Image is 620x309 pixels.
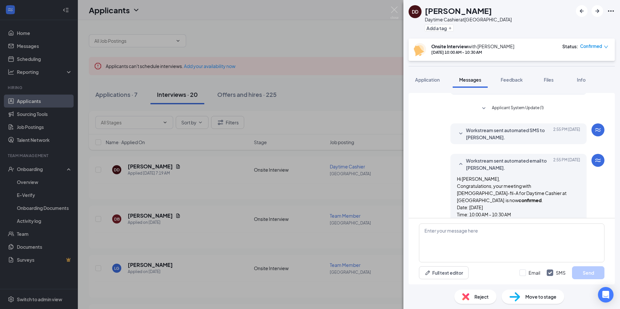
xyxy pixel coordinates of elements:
div: Daytime Cashier at [GEOGRAPHIC_DATA] [425,16,512,23]
div: [DATE] 10:00 AM - 10:30 AM [431,50,514,55]
button: PlusAdd a tag [425,25,454,31]
div: Status : [562,43,578,50]
svg: WorkstreamLogo [594,156,602,164]
h1: [PERSON_NAME] [425,5,492,16]
span: Confirmed [580,43,602,50]
svg: SmallChevronUp [457,160,465,168]
div: DD [412,8,418,15]
span: Workstream sent automated SMS to [PERSON_NAME]. [466,127,551,141]
span: Messages [459,77,481,83]
div: Open Intercom Messenger [598,287,614,303]
span: Files [544,77,554,83]
svg: ArrowRight [593,7,601,15]
span: Application [415,77,440,83]
span: Feedback [501,77,523,83]
div: with [PERSON_NAME] [431,43,514,50]
p: Congratulations, your meeting with [DEMOGRAPHIC_DATA]-fil-A for Daytime Cashier at [GEOGRAPHIC_DA... [457,182,580,204]
svg: SmallChevronDown [457,130,465,138]
p: Date: [DATE] Time: 10:00 AM - 10:30 AM Timezone: EDT [457,204,580,225]
span: Applicant System Update (1) [492,105,544,112]
span: Info [577,77,586,83]
b: Onsite Interview [431,43,468,49]
span: [DATE] 2:55 PM [553,157,580,171]
svg: Plus [448,26,452,30]
span: Reject [474,293,489,300]
span: down [604,45,608,49]
p: Hi [PERSON_NAME], [457,175,580,182]
svg: SmallChevronDown [480,105,488,112]
button: ArrowLeftNew [576,5,588,17]
strong: confirmed [519,197,542,203]
svg: Ellipses [607,7,615,15]
svg: WorkstreamLogo [594,126,602,134]
span: Workstream sent automated email to [PERSON_NAME]. [466,157,551,171]
button: SmallChevronDownApplicant System Update (1) [480,105,544,112]
button: Send [572,266,604,279]
button: Full text editorPen [419,266,469,279]
span: [DATE] 2:55 PM [553,127,580,141]
svg: Pen [424,269,431,276]
button: ArrowRight [591,5,603,17]
span: Move to stage [525,293,556,300]
svg: ArrowLeftNew [578,7,586,15]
